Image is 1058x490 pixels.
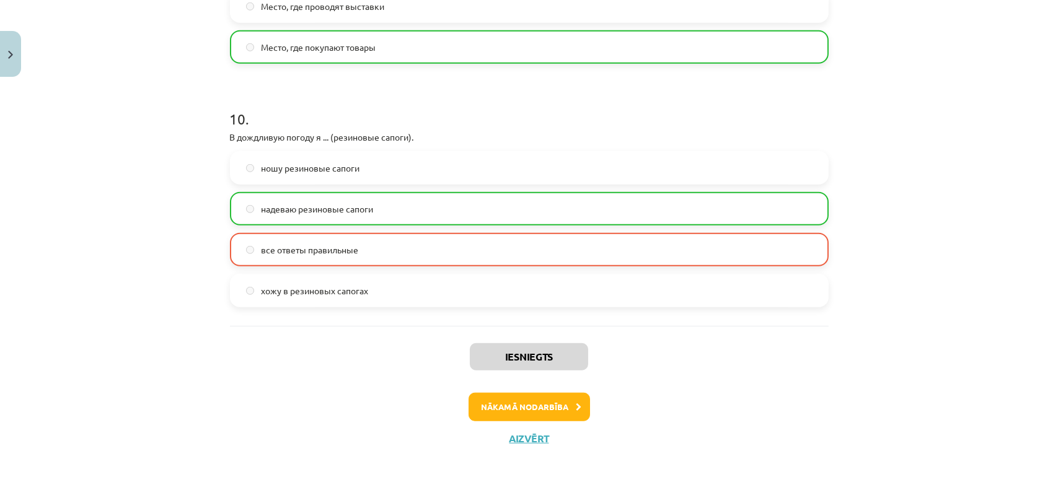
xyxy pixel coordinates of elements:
p: В дождливую погоду я ... (резиновые сапоги). [230,131,829,144]
button: Nākamā nodarbība [469,393,590,421]
button: Aizvērt [506,432,553,445]
input: ношу резиновые сапоги [246,164,254,172]
input: Место, где покупают товары [246,43,254,51]
input: Место, где проводят выставки [246,2,254,11]
input: все ответы правильные [246,246,254,254]
input: надеваю резиновые сапоги [246,205,254,213]
span: надеваю резиновые сапоги [262,203,374,216]
h1: 10 . [230,89,829,127]
button: Iesniegts [470,343,588,370]
span: хожу в резиновых сапогах [262,284,369,297]
span: Место, где покупают товары [262,41,376,54]
img: icon-close-lesson-0947bae3869378f0d4975bcd49f059093ad1ed9edebbc8119c70593378902aed.svg [8,51,13,59]
span: все ответы правильные [262,243,359,256]
span: ношу резиновые сапоги [262,162,360,175]
input: хожу в резиновых сапогах [246,287,254,295]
